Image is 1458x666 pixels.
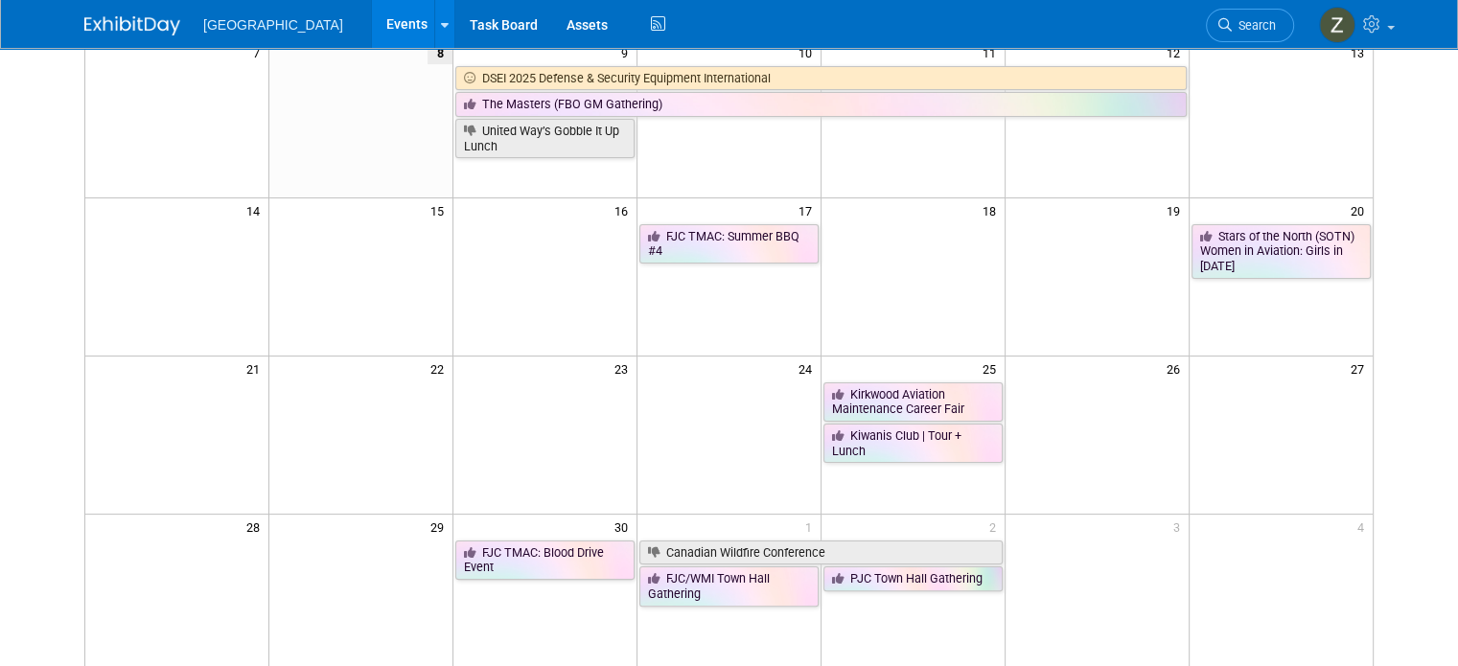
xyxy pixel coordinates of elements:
span: 11 [981,40,1005,64]
a: Search [1206,9,1294,42]
span: 24 [797,356,821,380]
span: 30 [613,515,636,539]
span: 20 [1349,198,1373,222]
span: 23 [613,356,636,380]
span: 19 [1165,198,1189,222]
a: Canadian Wildfire Conference [639,540,1003,565]
span: 14 [244,198,268,222]
a: FJC/WMI Town Hall Gathering [639,566,819,606]
span: 18 [981,198,1005,222]
img: Zoe Graham [1319,7,1355,43]
span: 25 [981,356,1005,380]
span: 27 [1349,356,1373,380]
a: Kirkwood Aviation Maintenance Career Fair [823,382,1003,422]
a: FJC TMAC: Summer BBQ #4 [639,224,819,264]
span: Search [1232,18,1276,33]
img: ExhibitDay [84,16,180,35]
span: 3 [1171,515,1189,539]
span: 12 [1165,40,1189,64]
span: 9 [619,40,636,64]
span: 17 [797,198,821,222]
span: 1 [803,515,821,539]
span: 21 [244,356,268,380]
a: Stars of the North (SOTN) Women in Aviation: Girls in [DATE] [1192,224,1371,279]
span: 13 [1349,40,1373,64]
span: 15 [428,198,452,222]
span: 28 [244,515,268,539]
span: 26 [1165,356,1189,380]
span: 16 [613,198,636,222]
span: 8 [428,40,452,64]
span: 4 [1355,515,1373,539]
a: Kiwanis Club | Tour + Lunch [823,424,1003,463]
span: 29 [428,515,452,539]
a: The Masters (FBO GM Gathering) [455,92,1186,117]
a: FJC TMAC: Blood Drive Event [455,540,635,580]
a: DSEI 2025 Defense & Security Equipment International [455,66,1186,91]
span: [GEOGRAPHIC_DATA] [203,17,343,33]
span: 22 [428,356,452,380]
a: United Way’s Gobble It Up Lunch [455,119,635,158]
span: 2 [987,515,1005,539]
span: 7 [251,40,268,64]
span: 10 [797,40,821,64]
a: PJC Town Hall Gathering [823,566,1003,591]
